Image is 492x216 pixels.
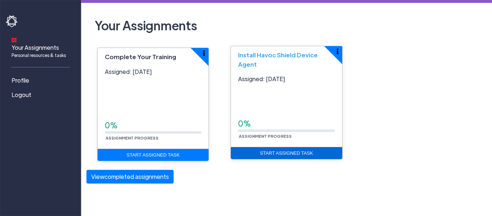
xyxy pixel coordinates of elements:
span: Your Assignments [12,43,66,58]
a: Start Assigned Task [98,149,209,161]
button: Viewcompleted assignments [86,170,174,184]
h2: Your Assignments [92,14,481,36]
a: Logout [6,88,78,102]
p: Assigned: [DATE] [238,75,335,83]
small: Assignment Progress [238,133,292,138]
span: Profile [12,76,29,85]
div: 0% [238,118,335,129]
a: Profile [6,73,78,88]
div: 0% [105,120,201,131]
img: info-icon.svg [203,50,205,56]
span: Logout [12,91,31,99]
span: Personal resources & tasks [12,52,66,58]
small: Assignment Progress [105,135,159,140]
img: dashboard-icon.svg [12,38,17,43]
img: info-icon.svg [336,48,339,54]
span: Complete Your Training [105,53,176,61]
a: Your AssignmentsPersonal resources & tasks [6,33,78,61]
span: Install Havoc Shield Device Agent [238,51,318,68]
p: Assigned: [DATE] [105,67,201,76]
a: Start Assigned Task [231,147,342,159]
img: havoc-shield-logo-white.png [6,15,19,27]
